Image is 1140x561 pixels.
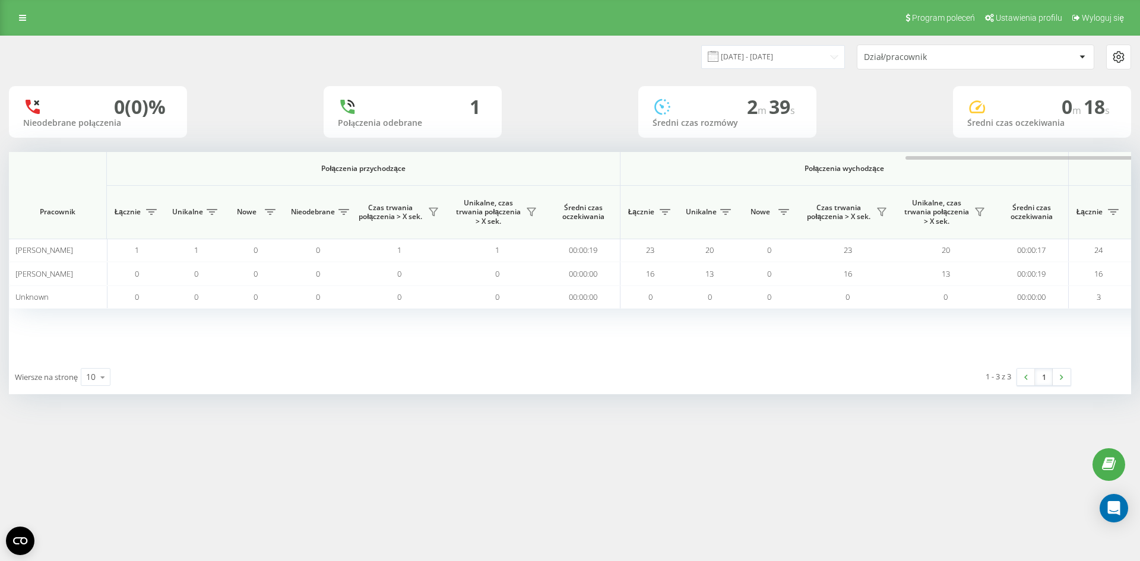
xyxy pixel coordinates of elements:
span: 1 [397,245,401,255]
span: Łącznie [1075,207,1104,217]
span: Unikalne [172,207,203,217]
span: 0 [767,291,771,302]
span: 1 [495,245,499,255]
div: Średni czas oczekiwania [967,118,1117,128]
span: 0 [767,268,771,279]
span: s [790,104,795,117]
span: 23 [844,245,852,255]
span: Ustawienia profilu [996,13,1062,23]
a: 1 [1035,369,1053,385]
span: 0 [495,291,499,302]
span: Wyloguj się [1082,13,1124,23]
div: 10 [86,371,96,383]
span: 1 [194,245,198,255]
td: 00:00:00 [995,286,1069,309]
span: 0 [194,291,198,302]
span: [PERSON_NAME] [15,245,73,255]
span: 13 [942,268,950,279]
div: 1 - 3 z 3 [986,370,1011,382]
span: Średni czas oczekiwania [555,203,611,221]
span: 18 [1084,94,1110,119]
span: Nowe [745,207,775,217]
span: 2 [747,94,769,119]
button: Open CMP widget [6,527,34,555]
span: Unknown [15,291,49,302]
span: 20 [942,245,950,255]
span: m [1072,104,1084,117]
span: 13 [705,268,714,279]
div: Średni czas rozmówy [653,118,802,128]
span: Połączenia wychodzące [648,164,1041,173]
span: s [1105,104,1110,117]
span: Program poleceń [912,13,975,23]
span: 39 [769,94,795,119]
span: 20 [705,245,714,255]
span: 23 [646,245,654,255]
span: 0 [943,291,948,302]
span: 0 [648,291,653,302]
span: 0 [135,268,139,279]
span: Nieodebrane [291,207,335,217]
span: 0 [316,268,320,279]
td: 00:00:00 [546,262,620,285]
span: 0 [397,268,401,279]
td: 00:00:19 [995,262,1069,285]
div: 0 (0)% [114,96,166,118]
div: 1 [470,96,480,118]
span: Łącznie [626,207,656,217]
span: 24 [1094,245,1103,255]
span: 0 [316,291,320,302]
span: Unikalne, czas trwania połączenia > X sek. [454,198,522,226]
span: 16 [844,268,852,279]
span: Pracownik [19,207,96,217]
span: 0 [135,291,139,302]
span: Łącznie [113,207,142,217]
span: 1 [135,245,139,255]
span: 0 [254,291,258,302]
span: Średni czas oczekiwania [1003,203,1059,221]
div: Open Intercom Messenger [1100,494,1128,522]
span: 0 [397,291,401,302]
div: Dział/pracownik [864,52,1006,62]
span: 16 [646,268,654,279]
span: 0 [316,245,320,255]
span: Unikalne, czas trwania połączenia > X sek. [902,198,971,226]
span: 0 [708,291,712,302]
span: 0 [845,291,850,302]
span: 0 [194,268,198,279]
span: Połączenia przychodzące [138,164,589,173]
div: Nieodebrane połączenia [23,118,173,128]
span: 0 [254,268,258,279]
span: 0 [495,268,499,279]
span: 16 [1094,268,1103,279]
div: Połączenia odebrane [338,118,487,128]
span: 0 [767,245,771,255]
span: [PERSON_NAME] [15,268,73,279]
span: 3 [1097,291,1101,302]
span: 0 [254,245,258,255]
td: 00:00:19 [546,239,620,262]
span: Czas trwania połączenia > X sek. [356,203,425,221]
span: Nowe [232,207,261,217]
span: m [758,104,769,117]
td: 00:00:00 [546,286,620,309]
span: Unikalne [686,207,717,217]
span: 0 [1062,94,1084,119]
span: Wiersze na stronę [15,372,78,382]
td: 00:00:17 [995,239,1069,262]
span: Czas trwania połączenia > X sek. [805,203,873,221]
